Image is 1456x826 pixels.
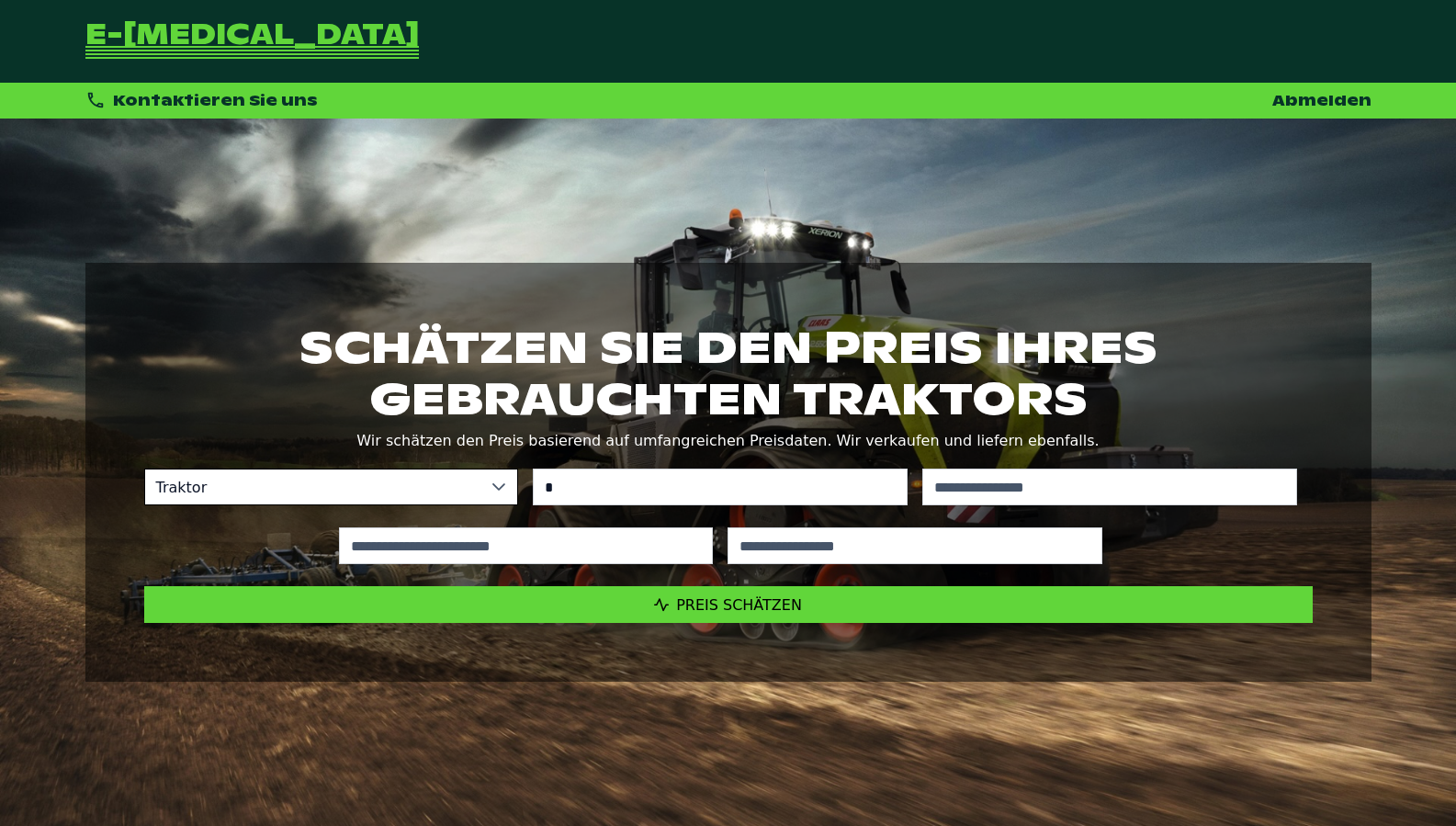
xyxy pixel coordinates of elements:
span: Preis schätzen [676,596,802,614]
div: Kontaktieren Sie uns [85,90,319,111]
a: Zurück zur Startseite [85,22,419,61]
span: Traktor [145,470,481,504]
span: Kontaktieren Sie uns [113,91,318,110]
p: Wir schätzen den Preis basierend auf umfangreichen Preisdaten. Wir verkaufen und liefern ebenfalls. [144,428,1313,454]
h1: Schätzen Sie den Preis Ihres gebrauchten Traktors [144,322,1313,424]
button: Preis schätzen [144,586,1313,623]
a: Abmelden [1272,91,1371,110]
